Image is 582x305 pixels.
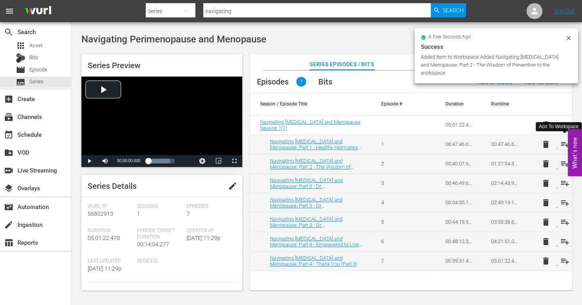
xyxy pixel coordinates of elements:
[555,213,574,232] button: playlist_add
[371,93,416,115] th: Episode #
[19,2,57,21] img: ans4CAIJ8jUAAAAAAAAAAAAAAAAAAAAAAAAgQb4GAAAAAAAAAAAAAAAAAAAAAAAAJMjXAAAAAAAAAAAAAAAAAAAAAAAAgAT5G...
[436,115,481,135] td: 05:01:22.478
[223,176,242,196] button: edit
[187,203,232,210] span: Episodes
[536,174,555,193] button: delete
[88,235,120,241] span: 05:01:22.478
[536,115,555,134] button: delete
[270,197,358,221] a: Navigating [MEDICAL_DATA] and Menopause: Part 3 - Dr [PERSON_NAME]'s 3-Step Protocol (Part II)
[88,203,133,210] span: Wurl Id
[431,3,466,17] button: Search
[555,251,574,270] button: playlist_add
[4,202,13,212] span: Automation
[436,232,481,251] td: 00:48:12.332
[4,148,13,157] span: VOD
[481,134,526,154] td: 00:47:46.623
[541,159,551,169] span: delete
[187,235,220,241] span: [DATE] 11:29p
[137,241,169,247] span: 00:14:04.277
[568,129,582,176] button: Open Feedback Widget
[541,140,551,149] span: delete
[296,77,306,86] span: 7
[270,158,353,176] a: Navigating [MEDICAL_DATA] and Menopause: Part 2 - The Wisdom of Prevention
[81,34,266,45] span: Navigating Perimenopause and Menopause
[541,198,551,207] span: delete
[4,166,13,175] span: Live Streaming
[371,154,416,173] td: 2
[97,155,113,167] button: Mute
[555,135,574,154] button: playlist_add
[228,181,237,191] span: edit
[560,198,570,207] span: playlist_add
[148,159,175,163] div: Progress Bar
[4,94,13,104] span: Create
[137,203,182,210] span: Seasons
[137,211,140,217] span: 1
[88,258,133,265] span: Last Updated
[250,93,371,115] th: Season / Episode Title
[443,3,464,17] span: Search
[536,232,555,251] button: delete
[555,174,574,193] button: playlist_add
[5,6,14,16] span: menu
[88,61,141,70] span: Series Preview
[560,159,570,169] span: playlist_add
[481,154,526,173] td: 01:27:54.304
[371,173,416,193] td: 3
[436,212,481,232] td: 00:44:19.561
[88,181,137,191] span: Series Details
[88,265,121,272] span: [DATE] 11:29p
[4,112,13,122] span: Channels
[436,173,481,193] td: 00:46:49.648
[16,53,25,63] div: Bits
[428,34,471,40] span: a few seconds ago
[270,216,358,240] a: Navigating [MEDICAL_DATA] and Menopause: Part 3 - Dr. [PERSON_NAME]'s 3-Step Protocol (Part III)
[137,228,182,240] span: Episode Target Duration
[81,155,97,167] button: Play
[371,232,416,251] td: 6
[481,251,526,270] td: 05:01:22.478
[536,251,555,270] button: delete
[555,154,574,173] button: playlist_add
[310,59,374,69] span: Series Episodes / Bits
[4,238,13,247] span: Reports
[81,77,242,167] div: Video Player
[554,8,574,14] a: Sign Out
[560,256,570,266] span: playlist_add
[260,119,360,131] span: Navigating [MEDICAL_DATA] and Menopause Season 1 ( 1 )
[16,65,25,75] span: Episode
[536,154,555,173] button: delete
[436,251,481,270] td: 00:39:31.465
[4,130,13,140] span: Schedule
[16,77,25,87] span: Series
[436,193,481,212] td: 00:34:35.168
[541,237,551,246] span: delete
[4,220,13,230] span: Ingestion
[536,193,555,212] button: delete
[270,177,358,201] a: Navigating [MEDICAL_DATA] and Menopause: Part 3 - Dr. [PERSON_NAME]'s 3-Step Protocol (Part I)
[270,255,357,267] a: Navigating [MEDICAL_DATA] and Menopause: Part 4 - Thank You (Part II)
[539,123,578,130] div: Add To Workspace
[555,193,574,212] button: playlist_add
[421,42,572,52] div: Success
[318,77,332,86] span: Bits
[195,155,210,167] button: Jump To Time
[371,193,416,212] td: 4
[371,251,416,270] td: 7
[4,184,13,193] span: Overlays
[436,134,481,154] td: 00:47:46.623
[481,93,526,115] th: Runtime
[436,154,481,173] td: 00:40:07.681
[29,78,44,86] span: Series
[137,258,182,265] span: Series ID
[29,66,47,74] span: Episode
[29,54,38,61] span: Bits
[270,138,361,156] a: Navigating [MEDICAL_DATA] and Menopause: Part 1 - Healthy Hormones, Happy Life
[16,41,25,50] span: Asset
[541,178,551,188] span: delete
[560,140,570,149] span: playlist_add
[260,119,360,131] a: Navigating [MEDICAL_DATA] and Menopause Season 1(1)
[117,159,140,163] span: 00:00:00.000
[436,93,481,115] th: Duration
[481,173,526,193] td: 02:14:43.952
